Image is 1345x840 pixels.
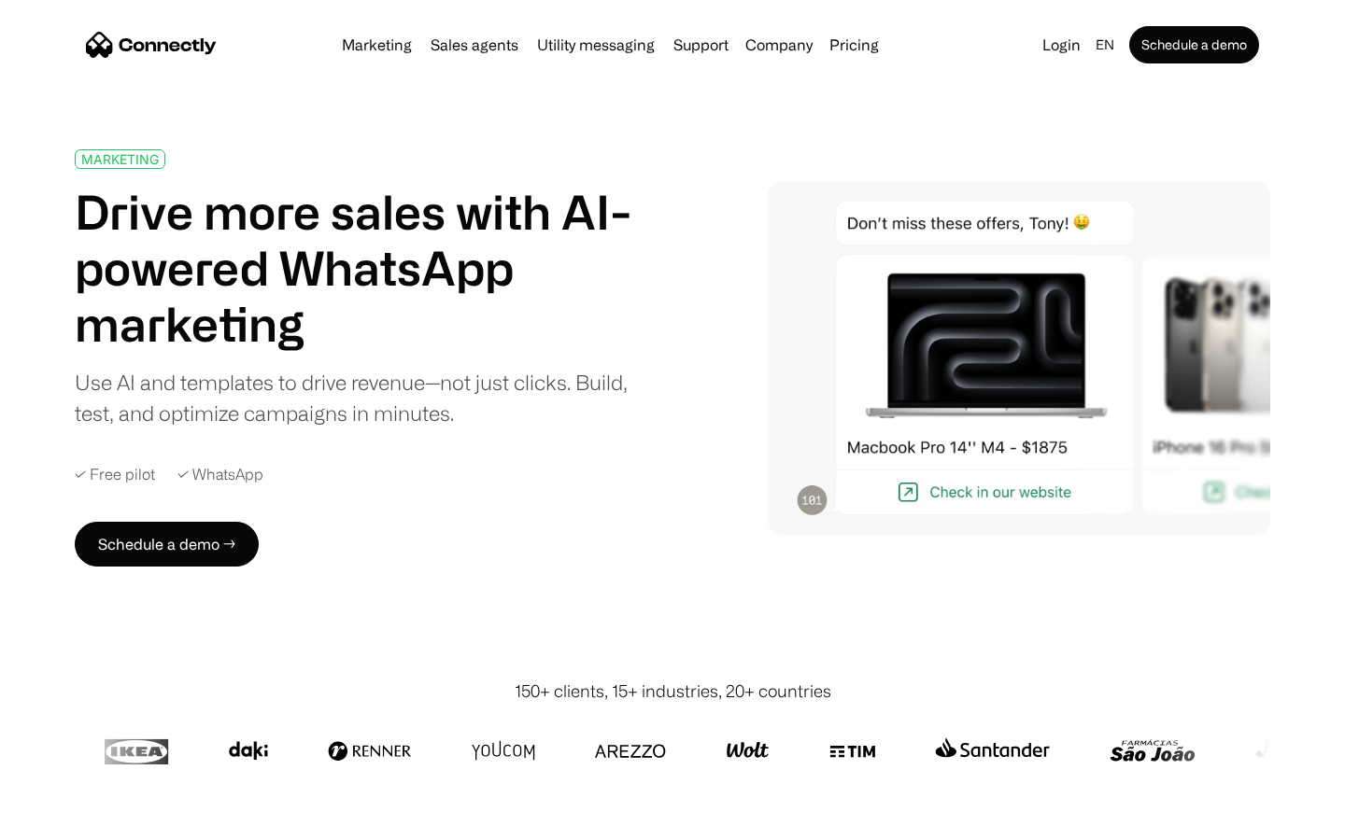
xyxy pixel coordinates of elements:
[515,679,831,704] div: 150+ clients, 15+ industries, 20+ countries
[81,152,159,166] div: MARKETING
[75,184,652,352] h1: Drive more sales with AI-powered WhatsApp marketing
[1096,32,1114,58] div: en
[423,37,526,52] a: Sales agents
[75,522,259,567] a: Schedule a demo →
[75,466,155,483] div: ✓ Free pilot
[822,37,886,52] a: Pricing
[745,32,813,58] div: Company
[1129,26,1259,63] a: Schedule a demo
[666,37,736,52] a: Support
[530,37,662,52] a: Utility messaging
[177,466,263,483] div: ✓ WhatsApp
[1035,32,1088,58] a: Login
[334,37,419,52] a: Marketing
[37,807,112,833] ul: Language list
[19,805,112,833] aside: Language selected: English
[75,367,652,428] div: Use AI and templates to drive revenue—not just clicks. Build, test, and optimize campaigns in min...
